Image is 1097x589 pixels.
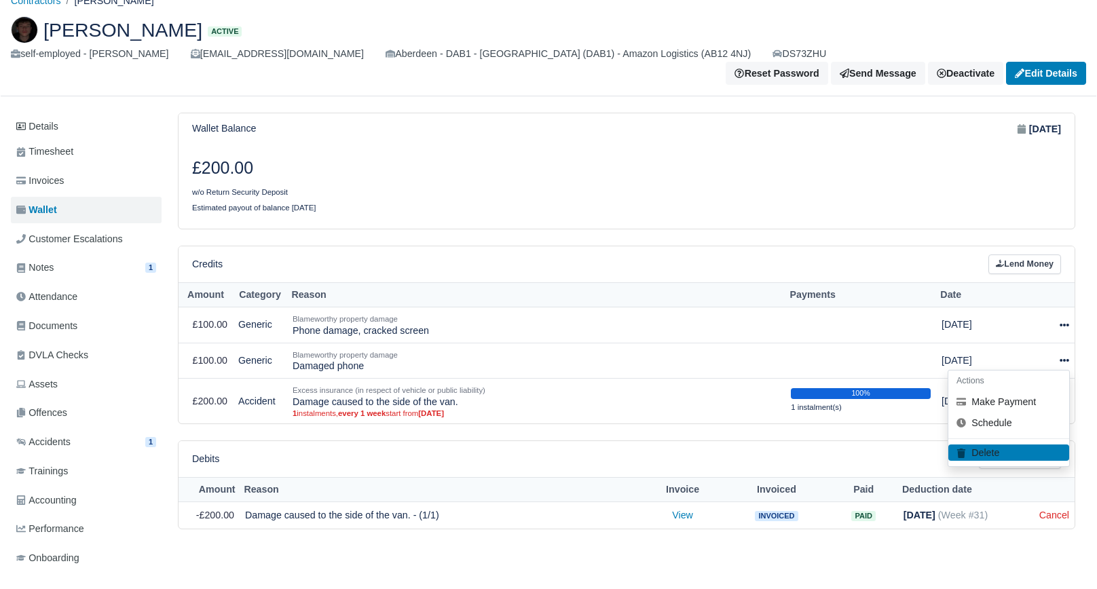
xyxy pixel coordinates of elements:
h6: Debits [192,453,219,465]
a: Edit Details [1006,62,1086,85]
button: Make Payment [948,392,1069,413]
td: [DATE] [936,379,1024,423]
span: Accounting [16,493,77,508]
span: 1 [145,437,156,447]
span: Documents [16,318,77,334]
td: Accident [233,379,287,423]
a: Documents [11,313,162,339]
strong: 1 [293,409,297,417]
button: Reset Password [726,62,828,85]
small: 1 instalment(s) [791,403,842,411]
th: Amount [179,477,240,502]
span: Trainings [16,463,68,479]
a: Attendance [11,284,162,310]
th: Category [233,282,287,307]
td: Damage caused to the side of the van. - (1/1) [240,502,642,529]
th: Reason [287,282,785,307]
th: Reason [240,477,642,502]
div: self-employed - [PERSON_NAME] [11,46,169,62]
span: Offences [16,405,67,421]
small: Excess insurance (in respect of vehicle or public liability) [293,386,485,394]
span: -£200.00 [196,510,234,520]
a: Timesheet [11,138,162,165]
a: Deactivate [928,62,1003,85]
a: Trainings [11,458,162,484]
a: Performance [11,516,162,542]
a: Assets [11,371,162,398]
small: Blameworthy property damage [293,315,398,323]
th: Date [936,282,1024,307]
span: DVLA Checks [16,347,88,363]
span: Assets [16,377,58,392]
strong: [DATE] [418,409,444,417]
iframe: Chat Widget [853,432,1097,589]
div: Aberdeen - DAB1 - [GEOGRAPHIC_DATA] (DAB1) - Amazon Logistics (AB12 4NJ) [386,46,751,62]
h6: Actions [948,370,1069,392]
a: Details [11,114,162,139]
td: £200.00 [179,379,233,423]
small: instalments, start from [293,408,780,418]
a: Onboarding [11,545,162,571]
span: Timesheet [16,144,73,159]
strong: every 1 week [338,409,386,417]
span: Customer Escalations [16,231,123,247]
a: Customer Escalations [11,226,162,252]
td: Generic [233,307,287,343]
span: 1 [145,263,156,273]
th: Amount [179,282,233,307]
h6: Credits [192,259,223,270]
a: View [672,510,693,520]
td: [DATE] [936,307,1024,343]
a: DS73ZHU [773,46,826,62]
th: Invoice [642,477,724,502]
h6: Wallet Balance [192,123,256,134]
a: Notes 1 [11,254,162,281]
small: Blameworthy property damage [293,351,398,359]
th: Paid [830,477,898,502]
span: Invoices [16,173,64,189]
a: Lend Money [988,254,1061,274]
span: Wallet [16,202,57,218]
td: Damaged phone [287,343,785,379]
div: Jamie Kelly [1,5,1096,96]
span: Performance [16,521,84,537]
td: £100.00 [179,343,233,379]
th: Invoiced [724,477,829,502]
small: w/o Return Security Deposit [192,188,288,196]
td: [DATE] [936,343,1024,379]
td: Phone damage, cracked screen [287,307,785,343]
span: Accidents [16,434,71,450]
td: £100.00 [179,307,233,343]
span: Onboarding [16,550,79,566]
small: Estimated payout of balance [DATE] [192,204,316,212]
td: Damage caused to the side of the van. [287,379,785,423]
div: [EMAIL_ADDRESS][DOMAIN_NAME] [191,46,364,62]
strong: [DATE] [1029,121,1061,137]
span: Invoiced [755,511,798,521]
a: Accidents 1 [11,429,162,455]
div: 100% [791,388,931,399]
span: Attendance [16,289,77,305]
td: Generic [233,343,287,379]
a: Wallet [11,197,162,223]
a: Invoices [11,168,162,194]
span: Active [208,26,242,37]
span: Notes [16,260,54,275]
span: [PERSON_NAME] [43,20,202,39]
span: Paid [851,511,875,521]
h3: £200.00 [192,158,616,178]
a: Schedule [948,413,1069,434]
a: Offences [11,400,162,426]
a: Send Message [831,62,925,85]
th: Payments [785,282,936,307]
a: DVLA Checks [11,342,162,368]
a: Accounting [11,487,162,514]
